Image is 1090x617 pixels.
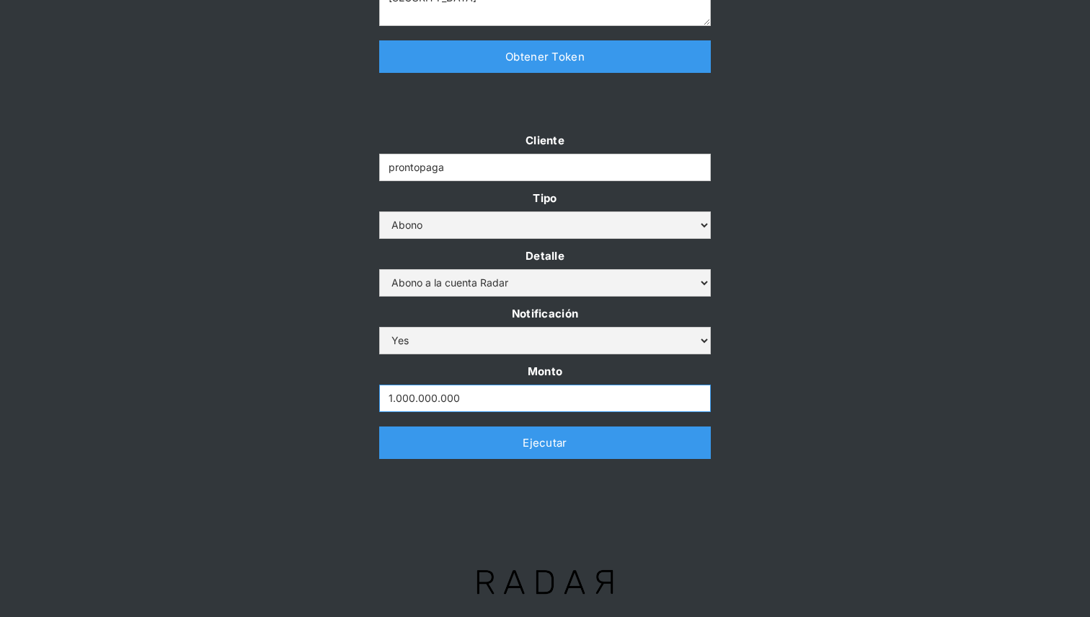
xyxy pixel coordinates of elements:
[379,131,711,412] form: Form
[379,246,711,266] label: Detalle
[379,362,711,381] label: Monto
[379,40,711,73] a: Obtener Token
[379,304,711,323] label: Notificación
[379,131,711,150] label: Cliente
[379,188,711,208] label: Tipo
[379,385,711,412] input: Monto
[379,426,711,459] a: Ejecutar
[379,154,711,181] input: Example Text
